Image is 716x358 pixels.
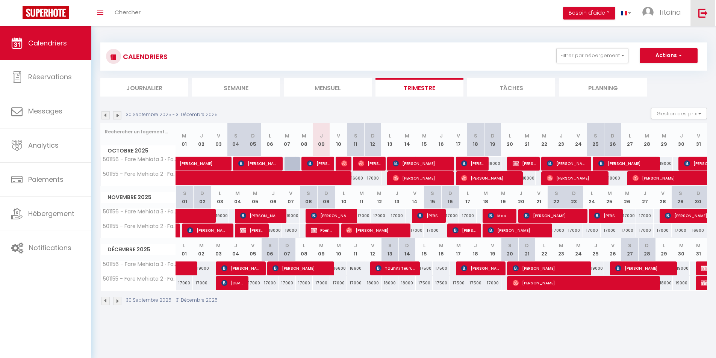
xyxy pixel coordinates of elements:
[268,242,272,249] abbr: S
[679,242,684,249] abbr: M
[393,171,450,185] span: [PERSON_NAME]
[453,223,475,237] span: [PERSON_NAME]
[324,190,328,197] abbr: D
[183,242,185,249] abbr: L
[182,132,186,139] abbr: M
[388,186,406,209] th: 13
[601,224,618,237] div: 17000
[200,190,204,197] abbr: D
[461,171,519,185] span: [PERSON_NAME]
[513,276,657,290] span: [PERSON_NAME]
[388,242,392,249] abbr: S
[194,186,211,209] th: 02
[491,132,495,139] abbr: D
[296,238,313,261] th: 08
[519,190,522,197] abbr: J
[431,190,434,197] abbr: S
[240,208,280,223] span: [PERSON_NAME]
[461,156,484,171] span: [PERSON_NAME]
[200,132,203,139] abbr: J
[547,171,604,185] span: [PERSON_NAME]
[371,209,388,223] div: 17000
[413,190,416,197] abbr: V
[440,132,443,139] abbr: J
[406,186,424,209] th: 14
[101,192,176,203] span: Novembre 2025
[673,261,690,275] div: 19000
[289,190,292,197] abbr: V
[375,261,416,275] span: Tauhiti Teuruarii
[488,223,545,237] span: [PERSON_NAME]
[501,238,519,261] th: 20
[559,242,563,249] abbr: M
[583,186,601,209] th: 24
[604,171,621,185] div: 18000
[456,242,461,249] abbr: M
[346,223,404,237] span: [PERSON_NAME]
[513,261,587,275] span: [PERSON_NAME]
[673,123,690,157] th: 30
[217,132,220,139] abbr: V
[424,224,441,237] div: 17000
[320,132,323,139] abbr: J
[176,123,193,157] th: 01
[347,261,364,275] div: 16600
[371,132,375,139] abbr: D
[433,261,450,275] div: 17500
[501,190,506,197] abbr: M
[450,123,467,157] th: 17
[673,238,690,261] th: 30
[240,223,263,237] span: [PERSON_NAME]
[459,209,477,223] div: 17000
[101,145,176,156] span: Octobre 2025
[424,186,441,209] th: 15
[658,8,681,17] span: Titaina
[461,261,501,275] span: [PERSON_NAME]
[389,132,391,139] abbr: L
[183,190,186,197] abbr: S
[537,190,540,197] abbr: V
[115,8,141,16] span: Chercher
[210,238,227,261] th: 03
[193,238,210,261] th: 02
[313,238,330,261] th: 09
[697,132,700,139] abbr: V
[406,224,424,237] div: 17000
[679,190,682,197] abbr: S
[364,123,381,157] th: 12
[102,276,177,282] span: 501155 - Fare Mehiata 2 · Fare Mehiata 2
[395,190,398,197] abbr: J
[474,132,477,139] abbr: S
[269,132,271,139] abbr: L
[621,238,639,261] th: 27
[417,208,440,223] span: [PERSON_NAME]
[221,261,262,275] span: [PERSON_NAME]
[235,190,240,197] abbr: M
[244,123,262,157] th: 05
[525,132,529,139] abbr: M
[296,123,313,157] th: 08
[689,224,707,237] div: 16600
[559,78,647,97] li: Planning
[193,276,210,290] div: 17000
[690,123,707,157] th: 31
[672,186,689,209] th: 29
[629,132,631,139] abbr: L
[405,132,409,139] abbr: M
[654,186,671,209] th: 28
[176,186,194,209] th: 01
[28,106,62,116] span: Messages
[353,186,371,209] th: 11
[594,208,617,223] span: [PERSON_NAME]
[501,123,519,157] th: 20
[525,242,529,249] abbr: D
[244,238,262,261] th: 05
[330,276,347,290] div: 17000
[439,242,444,249] abbr: M
[364,238,381,261] th: 12
[264,186,282,209] th: 06
[102,224,177,229] span: 501155 - Fare Mehiata 2 · Fare Mehiata 2
[28,140,59,150] span: Analytics
[398,238,416,261] th: 14
[594,242,597,249] abbr: J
